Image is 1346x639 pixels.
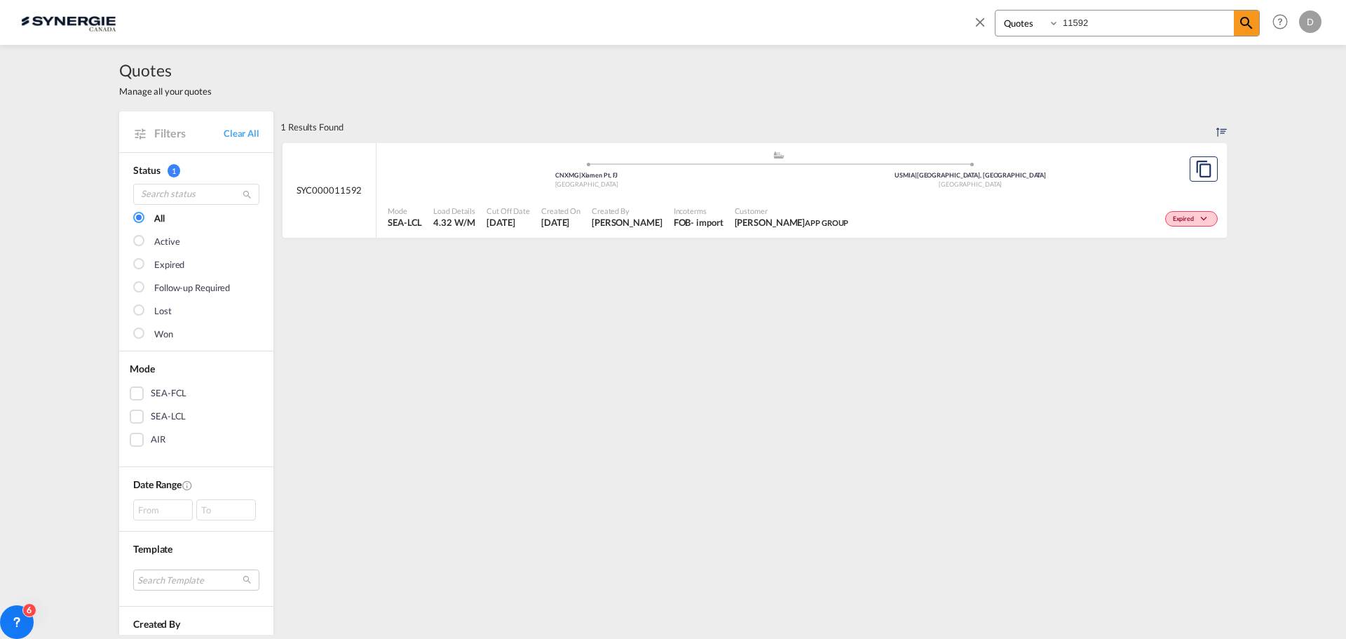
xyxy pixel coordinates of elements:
[939,180,1002,188] span: [GEOGRAPHIC_DATA]
[133,163,259,177] div: Status 1
[674,206,723,216] span: Incoterms
[592,216,662,229] span: Daniel Dico
[674,216,723,229] div: FOB import
[592,206,662,216] span: Created By
[388,206,422,216] span: Mode
[133,164,160,176] span: Status
[674,216,691,229] div: FOB
[555,180,618,188] span: [GEOGRAPHIC_DATA]
[555,171,618,179] span: CNXMG Xiamen Pt, FJ
[21,6,116,38] img: 1f56c880d42311ef80fc7dca854c8e59.png
[154,126,224,141] span: Filters
[1165,211,1218,227] div: Change Status Here
[168,164,180,177] span: 1
[119,59,212,81] span: Quotes
[283,143,1227,238] div: SYC000011592 assets/icons/custom/ship-fill.svgassets/icons/custom/roll-o-plane.svgOriginXiamen Pt...
[133,543,172,555] span: Template
[1299,11,1321,33] div: D
[735,216,849,229] span: Ivy Jiang APP GROUP
[388,216,422,229] span: SEA-LCL
[1238,15,1255,32] md-icon: icon-magnify
[735,206,849,216] span: Customer
[133,499,259,520] span: From To
[154,258,184,272] div: Expired
[487,206,530,216] span: Cut Off Date
[541,216,580,229] span: 21 May 2025
[196,499,256,520] div: To
[1268,10,1299,35] div: Help
[1059,11,1234,35] input: Enter Quotation Number
[1173,215,1197,224] span: Expired
[1197,215,1214,223] md-icon: icon-chevron-down
[182,480,193,491] md-icon: Created On
[280,112,344,142] div: 1 Results Found
[151,410,186,424] div: SEA-LCL
[805,218,848,227] span: APP GROUP
[541,206,580,216] span: Created On
[579,171,581,179] span: |
[133,618,180,630] span: Created By
[154,304,172,318] div: Lost
[130,433,263,447] md-checkbox: AIR
[297,184,362,196] span: SYC000011592
[130,410,263,424] md-checkbox: SEA-LCL
[895,171,1046,179] span: USMIA [GEOGRAPHIC_DATA], [GEOGRAPHIC_DATA]
[1216,112,1227,142] div: Sort by: Created On
[433,217,475,228] span: 4.32 W/M
[154,212,165,226] div: All
[130,363,155,375] span: Mode
[972,10,995,43] span: icon-close
[151,386,186,401] div: SEA-FCL
[242,189,252,200] md-icon: icon-magnify
[119,85,212,97] span: Manage all your quotes
[972,14,988,29] md-icon: icon-close
[130,386,263,401] md-checkbox: SEA-FCL
[154,328,173,342] div: Won
[133,499,193,520] div: From
[224,127,259,140] a: Clear All
[691,216,723,229] div: - import
[1268,10,1292,34] span: Help
[154,281,230,295] div: Follow-up Required
[487,216,530,229] span: 21 May 2025
[770,152,787,159] md-icon: assets/icons/custom/ship-fill.svg
[433,206,475,216] span: Load Details
[133,478,182,490] span: Date Range
[915,171,917,179] span: |
[133,184,259,205] input: Search status
[151,433,165,447] div: AIR
[1190,156,1218,182] button: Copy Quote
[154,235,179,249] div: Active
[1234,11,1259,36] span: icon-magnify
[1195,161,1212,177] md-icon: assets/icons/custom/copyQuote.svg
